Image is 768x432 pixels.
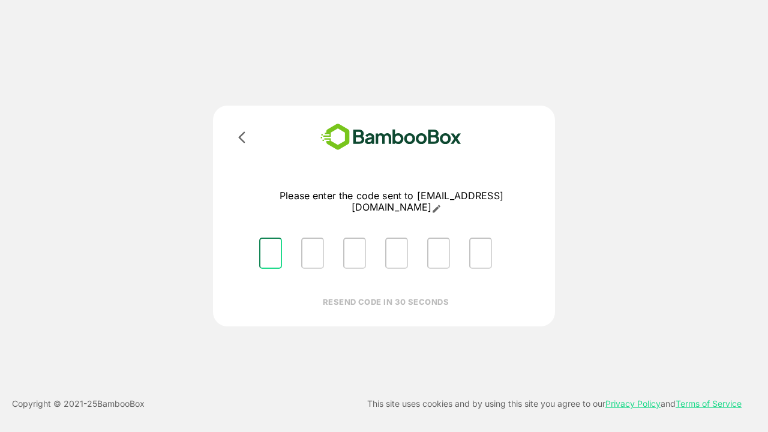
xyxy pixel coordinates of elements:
input: Please enter OTP character 6 [469,238,492,269]
a: Privacy Policy [605,398,661,409]
input: Please enter OTP character 3 [343,238,366,269]
p: Copyright © 2021- 25 BambooBox [12,397,145,411]
p: Please enter the code sent to [EMAIL_ADDRESS][DOMAIN_NAME] [250,190,533,214]
input: Please enter OTP character 4 [385,238,408,269]
input: Please enter OTP character 1 [259,238,282,269]
input: Please enter OTP character 5 [427,238,450,269]
input: Please enter OTP character 2 [301,238,324,269]
p: This site uses cookies and by using this site you agree to our and [367,397,742,411]
a: Terms of Service [676,398,742,409]
img: bamboobox [303,120,479,154]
